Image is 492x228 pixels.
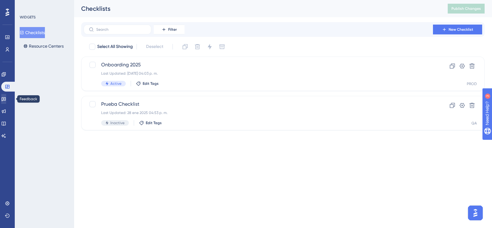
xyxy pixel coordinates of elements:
[43,3,45,8] div: 3
[136,81,159,86] button: Edit Tags
[96,27,146,32] input: Search
[143,81,159,86] span: Edit Tags
[101,110,415,115] div: Last Updated: 28 ene 2025 04:53 p. m.
[451,6,481,11] span: Publish Changes
[110,81,121,86] span: Active
[168,27,177,32] span: Filter
[101,61,415,69] span: Onboarding 2025
[20,41,67,52] button: Resource Centers
[141,41,169,52] button: Deselect
[110,120,125,125] span: Inactive
[466,204,485,222] iframe: UserGuiding AI Assistant Launcher
[20,15,36,20] div: WIDGETS
[14,2,38,9] span: Need Help?
[146,120,162,125] span: Edit Tags
[101,71,415,76] div: Last Updated: [DATE] 04:03 p. m.
[81,4,432,13] div: Checklists
[154,25,184,34] button: Filter
[449,27,473,32] span: New Checklist
[467,81,477,86] div: PROD
[433,25,482,34] button: New Checklist
[97,43,133,50] span: Select All Showing
[20,27,45,38] button: Checklists
[101,100,415,108] span: Prueba Checklist
[146,43,163,50] span: Deselect
[448,4,485,14] button: Publish Changes
[471,121,477,126] div: QA
[139,120,162,125] button: Edit Tags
